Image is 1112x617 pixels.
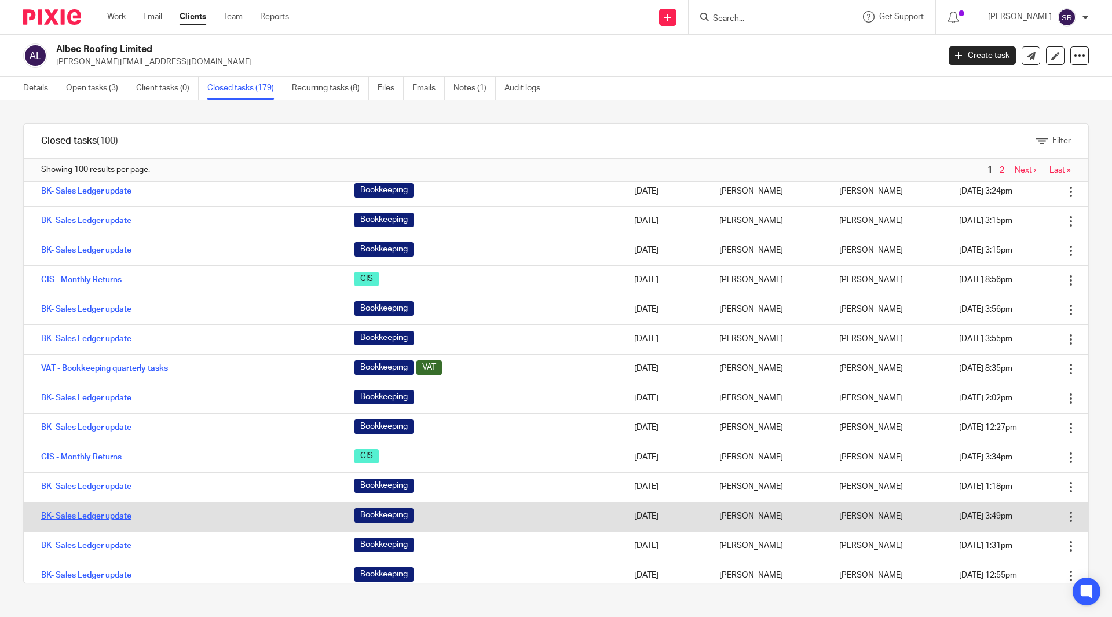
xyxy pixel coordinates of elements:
[839,571,903,579] span: [PERSON_NAME]
[959,483,1012,491] span: [DATE] 1:18pm
[207,77,283,100] a: Closed tasks (179)
[41,483,131,491] a: BK- Sales Ledger update
[41,135,118,147] h1: Closed tasks
[354,213,414,227] span: Bookkeeping
[839,364,903,373] span: [PERSON_NAME]
[143,11,162,23] a: Email
[354,538,414,552] span: Bookkeeping
[416,360,442,375] span: VAT
[623,384,708,413] td: [DATE]
[412,77,445,100] a: Emails
[879,13,924,21] span: Get Support
[708,384,828,413] td: [PERSON_NAME]
[1049,166,1071,174] a: Last »
[41,571,131,579] a: BK- Sales Ledger update
[839,512,903,520] span: [PERSON_NAME]
[1052,137,1071,145] span: Filter
[41,335,131,343] a: BK- Sales Ledger update
[708,295,828,324] td: [PERSON_NAME]
[41,364,168,373] a: VAT - Bookkeeping quarterly tasks
[224,11,243,23] a: Team
[504,77,549,100] a: Audit logs
[959,187,1012,195] span: [DATE] 3:24pm
[623,502,708,531] td: [DATE]
[354,242,414,257] span: Bookkeeping
[354,508,414,523] span: Bookkeeping
[107,11,126,23] a: Work
[708,206,828,236] td: [PERSON_NAME]
[41,164,150,176] span: Showing 100 results per page.
[1058,8,1076,27] img: svg%3E
[839,217,903,225] span: [PERSON_NAME]
[378,77,404,100] a: Files
[354,301,414,316] span: Bookkeeping
[708,561,828,590] td: [PERSON_NAME]
[623,413,708,443] td: [DATE]
[1000,166,1004,174] a: 2
[23,9,81,25] img: Pixie
[959,453,1012,461] span: [DATE] 3:34pm
[354,419,414,434] span: Bookkeeping
[41,423,131,432] a: BK- Sales Ledger update
[959,364,1012,373] span: [DATE] 8:35pm
[839,187,903,195] span: [PERSON_NAME]
[839,542,903,550] span: [PERSON_NAME]
[41,305,131,313] a: BK- Sales Ledger update
[959,571,1017,579] span: [DATE] 12:55pm
[354,567,414,582] span: Bookkeeping
[985,166,1071,175] nav: pager
[623,265,708,295] td: [DATE]
[839,483,903,491] span: [PERSON_NAME]
[453,77,496,100] a: Notes (1)
[708,443,828,472] td: [PERSON_NAME]
[623,561,708,590] td: [DATE]
[623,472,708,502] td: [DATE]
[41,542,131,550] a: BK- Sales Ledger update
[41,512,131,520] a: BK- Sales Ledger update
[839,394,903,402] span: [PERSON_NAME]
[56,56,931,68] p: [PERSON_NAME][EMAIL_ADDRESS][DOMAIN_NAME]
[839,246,903,254] span: [PERSON_NAME]
[839,276,903,284] span: [PERSON_NAME]
[959,335,1012,343] span: [DATE] 3:55pm
[708,265,828,295] td: [PERSON_NAME]
[839,305,903,313] span: [PERSON_NAME]
[959,542,1012,550] span: [DATE] 1:31pm
[959,276,1012,284] span: [DATE] 8:56pm
[1015,166,1036,174] a: Next ›
[623,324,708,354] td: [DATE]
[41,394,131,402] a: BK- Sales Ledger update
[623,295,708,324] td: [DATE]
[985,163,995,177] span: 1
[839,335,903,343] span: [PERSON_NAME]
[839,453,903,461] span: [PERSON_NAME]
[354,331,414,345] span: Bookkeeping
[354,390,414,404] span: Bookkeeping
[41,217,131,225] a: BK- Sales Ledger update
[623,531,708,561] td: [DATE]
[959,394,1012,402] span: [DATE] 2:02pm
[708,531,828,561] td: [PERSON_NAME]
[708,236,828,265] td: [PERSON_NAME]
[97,136,118,145] span: (100)
[959,305,1012,313] span: [DATE] 3:56pm
[623,236,708,265] td: [DATE]
[66,77,127,100] a: Open tasks (3)
[623,443,708,472] td: [DATE]
[623,354,708,384] td: [DATE]
[959,246,1012,254] span: [DATE] 3:15pm
[959,217,1012,225] span: [DATE] 3:15pm
[949,46,1016,65] a: Create task
[41,246,131,254] a: BK- Sales Ledger update
[708,177,828,206] td: [PERSON_NAME]
[708,502,828,531] td: [PERSON_NAME]
[41,276,122,284] a: CIS - Monthly Returns
[839,423,903,432] span: [PERSON_NAME]
[41,453,122,461] a: CIS - Monthly Returns
[959,423,1017,432] span: [DATE] 12:27pm
[41,187,131,195] a: BK- Sales Ledger update
[708,413,828,443] td: [PERSON_NAME]
[354,272,379,286] span: CIS
[708,472,828,502] td: [PERSON_NAME]
[354,183,414,198] span: Bookkeeping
